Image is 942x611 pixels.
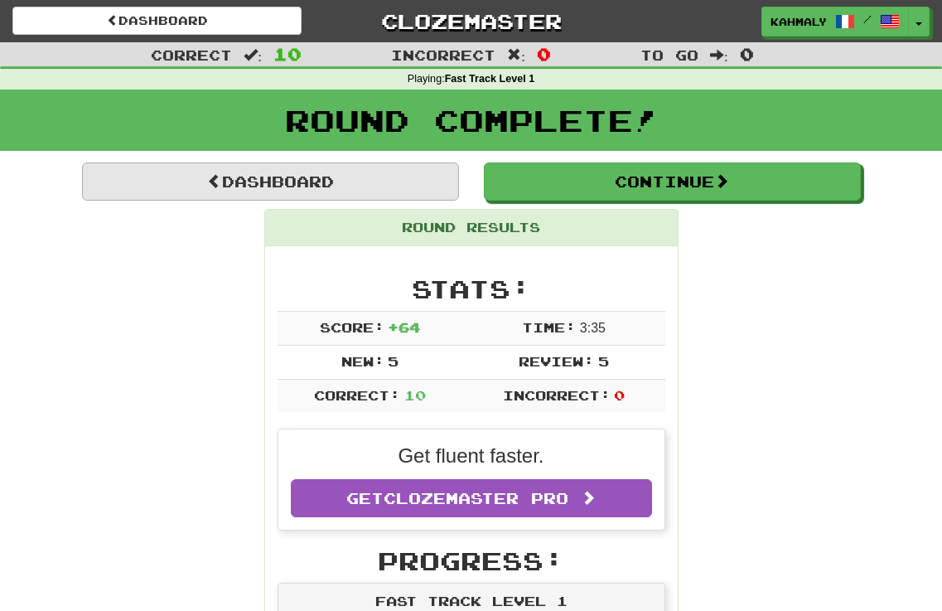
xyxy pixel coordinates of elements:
a: Dashboard [82,162,459,201]
div: Round Results [265,210,678,246]
a: GetClozemaster Pro [291,479,652,517]
span: 10 [273,44,302,64]
span: : [244,48,262,62]
span: / [863,13,872,25]
span: 3 : 35 [580,321,606,335]
span: 5 [598,353,609,369]
span: 0 [537,44,551,64]
button: Continue [484,162,861,201]
span: 0 [740,44,754,64]
span: : [507,48,525,62]
span: Clozemaster Pro [384,489,568,507]
span: : [710,48,728,62]
span: 0 [614,387,625,403]
span: 5 [388,353,399,369]
h2: Stats: [278,275,665,303]
p: Get fluent faster. [291,442,652,470]
span: Time: [522,319,576,335]
span: Score: [320,319,384,335]
span: kahmaly [771,14,827,29]
span: Review: [519,353,594,369]
span: Correct [151,46,232,63]
h1: Round Complete! [6,104,936,137]
span: 10 [404,387,426,403]
h2: Progress: [278,547,665,575]
span: Incorrect: [503,387,611,403]
span: New: [341,353,384,369]
a: Clozemaster [326,7,616,36]
span: To go [640,46,698,63]
a: kahmaly / [761,7,909,36]
span: Correct: [314,387,400,403]
a: Dashboard [12,7,302,35]
span: + 64 [388,319,420,335]
strong: Fast Track Level 1 [445,73,535,85]
span: Incorrect [391,46,495,63]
